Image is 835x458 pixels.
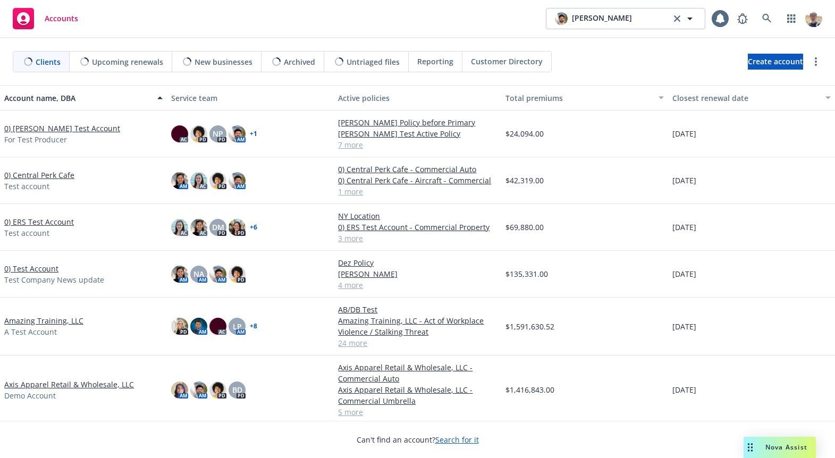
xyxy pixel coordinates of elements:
[781,8,802,29] a: Switch app
[338,304,496,315] a: AB/DB Test
[572,12,632,25] span: [PERSON_NAME]
[505,321,554,332] span: $1,591,630.52
[190,219,207,236] img: photo
[190,172,207,189] img: photo
[672,321,696,332] span: [DATE]
[233,321,242,332] span: LP
[9,4,82,33] a: Accounts
[209,381,226,398] img: photo
[672,268,696,279] span: [DATE]
[4,326,57,337] span: A Test Account
[4,227,49,239] span: Test account
[471,56,543,67] span: Customer Directory
[672,222,696,233] span: [DATE]
[171,381,188,398] img: photo
[338,279,496,291] a: 4 more
[338,117,496,128] a: [PERSON_NAME] Policy before Primary
[209,318,226,335] img: photo
[4,216,74,227] a: 0) ERS Test Account
[209,266,226,283] img: photo
[167,85,334,111] button: Service team
[338,315,496,337] a: Amazing Training, LLC - Act of Workplace Violence / Stalking Threat
[672,128,696,139] span: [DATE]
[213,128,223,139] span: NP
[668,85,835,111] button: Closest renewal date
[4,134,67,145] span: For Test Producer
[212,222,224,233] span: DM
[4,169,74,181] a: 0) Central Perk Cafe
[505,222,544,233] span: $69,880.00
[338,233,496,244] a: 3 more
[338,362,496,384] a: Axis Apparel Retail & Wholesale, LLC - Commercial Auto
[338,222,496,233] a: 0) ERS Test Account - Commercial Property
[765,443,807,452] span: Nova Assist
[505,384,554,395] span: $1,416,843.00
[250,323,257,329] a: + 8
[435,435,479,445] a: Search for it
[36,56,61,67] span: Clients
[338,406,496,418] a: 5 more
[546,8,705,29] button: photo[PERSON_NAME]clear selection
[338,164,496,175] a: 0) Central Perk Cafe - Commercial Auto
[195,56,252,67] span: New businesses
[748,52,803,72] span: Create account
[171,318,188,335] img: photo
[4,92,151,104] div: Account name, DBA
[209,172,226,189] img: photo
[505,92,652,104] div: Total premiums
[190,381,207,398] img: photo
[4,379,134,390] a: Axis Apparel Retail & Wholesale, LLC
[92,56,163,67] span: Upcoming renewals
[672,92,819,104] div: Closest renewal date
[334,85,501,111] button: Active policies
[748,54,803,70] a: Create account
[672,384,696,395] span: [DATE]
[171,125,188,142] img: photo
[338,139,496,150] a: 7 more
[672,175,696,186] span: [DATE]
[338,92,496,104] div: Active policies
[744,437,816,458] button: Nova Assist
[4,315,83,326] a: Amazing Training, LLC
[4,181,49,192] span: Test account
[809,55,822,68] a: more
[229,266,246,283] img: photo
[338,175,496,186] a: 0) Central Perk Cafe - Aircraft - Commercial
[357,434,479,445] span: Can't find an account?
[338,337,496,349] a: 24 more
[229,219,246,236] img: photo
[744,437,757,458] div: Drag to move
[756,8,778,29] a: Search
[4,263,58,274] a: 0) Test Account
[338,257,496,268] a: Dez Policy
[505,175,544,186] span: $42,319.00
[555,12,568,25] img: photo
[232,384,242,395] span: BD
[250,131,257,137] a: + 1
[4,390,56,401] span: Demo Account
[284,56,315,67] span: Archived
[171,266,188,283] img: photo
[171,219,188,236] img: photo
[417,56,453,67] span: Reporting
[338,268,496,279] a: [PERSON_NAME]
[193,268,204,279] span: NA
[190,125,207,142] img: photo
[732,8,753,29] a: Report a Bug
[347,56,400,67] span: Untriaged files
[229,125,246,142] img: photo
[4,123,120,134] a: 0) [PERSON_NAME] Test Account
[171,172,188,189] img: photo
[505,128,544,139] span: $24,094.00
[501,85,668,111] button: Total premiums
[250,224,257,231] a: + 6
[338,384,496,406] a: Axis Apparel Retail & Wholesale, LLC - Commercial Umbrella
[338,186,496,197] a: 1 more
[171,92,330,104] div: Service team
[229,172,246,189] img: photo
